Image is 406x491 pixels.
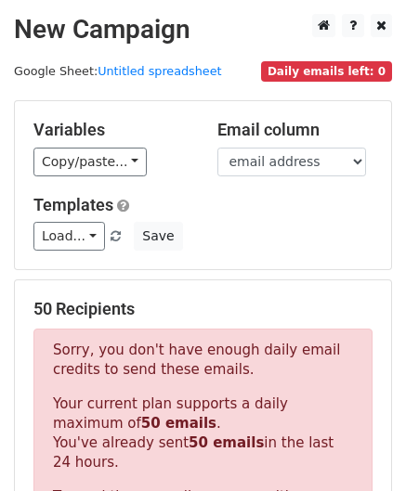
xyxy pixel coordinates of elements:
a: Templates [33,195,113,214]
button: Save [134,222,182,251]
a: Daily emails left: 0 [261,64,392,78]
a: Load... [33,222,105,251]
strong: 50 emails [141,415,216,432]
a: Copy/paste... [33,148,147,176]
h5: Email column [217,120,373,140]
p: Your current plan supports a daily maximum of . You've already sent in the last 24 hours. [53,394,353,472]
p: Sorry, you don't have enough daily email credits to send these emails. [53,341,353,380]
h2: New Campaign [14,14,392,45]
h5: 50 Recipients [33,299,373,319]
iframe: Chat Widget [313,402,406,491]
small: Google Sheet: [14,64,222,78]
h5: Variables [33,120,190,140]
span: Daily emails left: 0 [261,61,392,82]
a: Untitled spreadsheet [98,64,221,78]
strong: 50 emails [189,434,264,451]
